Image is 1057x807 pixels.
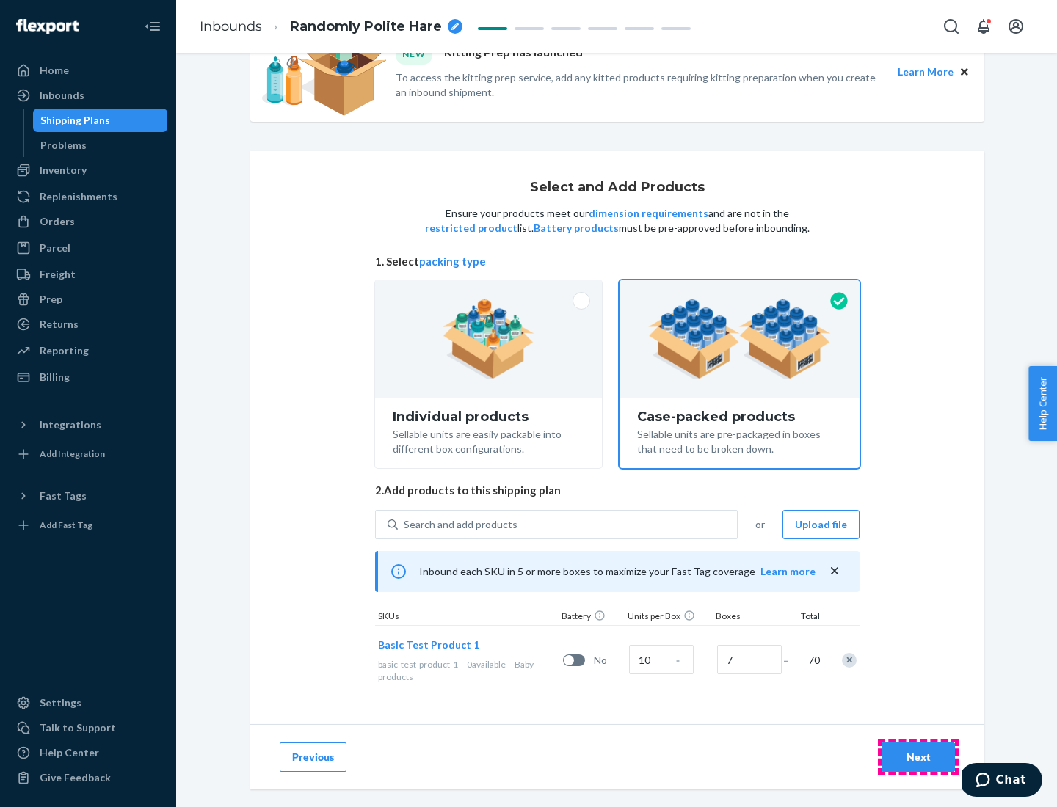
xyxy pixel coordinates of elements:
button: Integrations [9,413,167,437]
div: Battery [559,610,625,625]
a: Prep [9,288,167,311]
div: Parcel [40,241,70,255]
div: Returns [40,317,79,332]
p: Ensure your products meet our and are not in the list. must be pre-approved before inbounding. [424,206,811,235]
div: Home [40,63,69,78]
button: Learn More [898,64,954,80]
a: Billing [9,365,167,389]
button: Close Navigation [138,12,167,41]
div: SKUs [375,610,559,625]
a: Add Fast Tag [9,514,167,537]
div: Shipping Plans [40,113,110,128]
button: Open account menu [1001,12,1031,41]
button: Talk to Support [9,716,167,740]
img: individual-pack.facf35554cb0f1810c75b2bd6df2d64e.png [443,299,534,379]
span: 1. Select [375,254,860,269]
div: Inventory [40,163,87,178]
button: close [827,563,842,579]
div: Help Center [40,745,99,760]
span: No [594,653,623,668]
a: Add Integration [9,442,167,466]
div: Integrations [40,417,101,432]
a: Reporting [9,339,167,362]
div: Inbounds [40,88,84,103]
a: Problems [33,134,168,157]
button: Upload file [782,510,860,539]
img: case-pack.59cecea509d18c883b923b81aeac6d0b.png [648,299,831,379]
iframe: Opens a widget where you can chat to one of our agents [962,763,1042,800]
button: Open notifications [969,12,998,41]
a: Help Center [9,741,167,764]
div: Orders [40,214,75,229]
a: Settings [9,691,167,715]
div: Freight [40,267,76,282]
h1: Select and Add Products [530,180,705,195]
button: Basic Test Product 1 [378,638,479,652]
span: Randomly Polite Hare [290,18,442,37]
a: Freight [9,263,167,286]
button: Fast Tags [9,484,167,508]
a: Returns [9,313,167,336]
div: Settings [40,695,81,710]
button: packing type [419,254,486,269]
span: = [783,653,798,668]
div: NEW [396,44,432,64]
span: 70 [805,653,820,668]
button: restricted product [425,221,517,235]
button: Help Center [1028,366,1057,441]
div: Next [894,750,942,764]
p: Kitting Prep has launched [444,44,583,64]
div: Problems [40,138,87,153]
input: Number of boxes [717,645,782,674]
a: Shipping Plans [33,109,168,132]
div: Reporting [40,343,89,358]
div: Give Feedback [40,770,111,785]
span: Basic Test Product 1 [378,638,479,651]
div: Baby products [378,658,557,683]
div: Sellable units are pre-packaged in boxes that need to be broken down. [637,424,842,456]
span: basic-test-product-1 [378,659,458,670]
img: Flexport logo [16,19,79,34]
ol: breadcrumbs [188,5,474,48]
a: Home [9,59,167,82]
div: Billing [40,370,70,384]
div: Total [786,610,823,625]
a: Inbounds [9,84,167,107]
button: Open Search Box [937,12,966,41]
a: Orders [9,210,167,233]
button: Battery products [534,221,619,235]
span: 2. Add products to this shipping plan [375,483,860,498]
button: Previous [280,742,346,772]
a: Parcel [9,236,167,260]
span: 0 available [467,659,506,670]
div: Fast Tags [40,489,87,503]
div: Search and add products [404,517,517,532]
div: Replenishments [40,189,117,204]
button: Close [956,64,973,80]
div: Case-packed products [637,409,842,424]
div: Individual products [393,409,584,424]
a: Inbounds [200,18,262,34]
div: Remove Item [842,653,857,668]
p: To access the kitting prep service, add any kitted products requiring kitting preparation when yo... [396,70,885,100]
div: Add Fast Tag [40,519,92,531]
div: Add Integration [40,448,105,460]
button: Learn more [760,564,816,579]
span: or [755,517,765,532]
button: Give Feedback [9,766,167,789]
button: dimension requirements [589,206,708,221]
div: Talk to Support [40,720,116,735]
div: Sellable units are easily packable into different box configurations. [393,424,584,456]
input: Case Quantity [629,645,694,674]
a: Inventory [9,158,167,182]
a: Replenishments [9,185,167,208]
div: Boxes [713,610,786,625]
div: Units per Box [625,610,713,625]
button: Next [882,742,955,772]
div: Inbound each SKU in 5 or more boxes to maximize your Fast Tag coverage [375,551,860,592]
div: Prep [40,292,62,307]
